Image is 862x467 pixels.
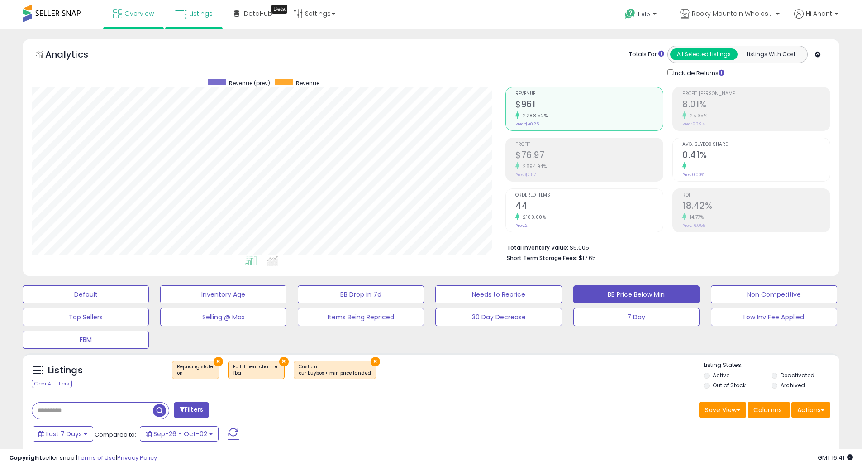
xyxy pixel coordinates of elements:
[153,429,207,438] span: Sep-26 - Oct-02
[781,381,805,389] label: Archived
[579,254,596,262] span: $17.65
[692,9,773,18] span: Rocky Mountain Wholesale
[33,426,93,442] button: Last 7 Days
[117,453,157,462] a: Privacy Policy
[519,163,547,170] small: 2894.94%
[682,172,704,178] small: Prev: 0.00%
[519,112,548,119] small: 2288.52%
[713,371,729,379] label: Active
[791,402,830,418] button: Actions
[682,121,705,127] small: Prev: 6.39%
[507,241,824,252] li: $5,005
[818,453,853,462] span: 2025-10-10 16:41 GMT
[624,8,636,19] i: Get Help
[233,370,280,376] div: fba
[9,454,157,462] div: seller snap | |
[507,244,568,251] b: Total Inventory Value:
[174,402,209,418] button: Filters
[519,214,546,221] small: 2100.00%
[682,223,705,228] small: Prev: 16.05%
[32,380,72,388] div: Clear All Filters
[298,308,424,326] button: Items Being Repriced
[279,357,289,366] button: ×
[23,308,149,326] button: Top Sellers
[682,142,830,147] span: Avg. Buybox Share
[515,193,663,198] span: Ordered Items
[177,370,214,376] div: on
[371,357,380,366] button: ×
[23,331,149,349] button: FBM
[46,429,82,438] span: Last 7 Days
[515,99,663,111] h2: $961
[670,48,738,60] button: All Selected Listings
[686,214,704,221] small: 14.77%
[296,79,319,87] span: Revenue
[507,254,577,262] b: Short Term Storage Fees:
[573,285,700,303] button: BB Price Below Min
[638,10,650,18] span: Help
[124,9,154,18] span: Overview
[618,1,666,29] a: Help
[23,285,149,303] button: Default
[682,201,830,213] h2: 18.42%
[515,172,536,178] small: Prev: $2.57
[515,223,528,228] small: Prev: 2
[682,193,830,198] span: ROI
[515,121,539,127] small: Prev: $40.25
[682,91,830,96] span: Profit [PERSON_NAME]
[95,430,136,439] span: Compared to:
[629,50,664,59] div: Totals For
[515,150,663,162] h2: $76.97
[214,357,223,366] button: ×
[299,370,371,376] div: cur buybox < min price landed
[48,364,83,377] h5: Listings
[160,308,286,326] button: Selling @ Max
[515,201,663,213] h2: 44
[704,361,839,370] p: Listing States:
[233,363,280,377] span: Fulfillment channel :
[9,453,42,462] strong: Copyright
[140,426,219,442] button: Sep-26 - Oct-02
[77,453,116,462] a: Terms of Use
[748,402,790,418] button: Columns
[298,285,424,303] button: BB Drop in 7d
[229,79,270,87] span: Revenue (prev)
[573,308,700,326] button: 7 Day
[699,402,746,418] button: Save View
[682,99,830,111] h2: 8.01%
[189,9,213,18] span: Listings
[661,67,735,78] div: Include Returns
[781,371,814,379] label: Deactivated
[682,150,830,162] h2: 0.41%
[515,91,663,96] span: Revenue
[160,285,286,303] button: Inventory Age
[711,285,837,303] button: Non Competitive
[299,363,371,377] span: Custom:
[515,142,663,147] span: Profit
[45,48,106,63] h5: Analytics
[711,308,837,326] button: Low Inv Fee Applied
[435,308,562,326] button: 30 Day Decrease
[271,5,287,14] div: Tooltip anchor
[244,9,272,18] span: DataHub
[686,112,707,119] small: 25.35%
[737,48,805,60] button: Listings With Cost
[435,285,562,303] button: Needs to Reprice
[806,9,832,18] span: Hi Anant
[177,363,214,377] span: Repricing state :
[794,9,838,29] a: Hi Anant
[713,381,746,389] label: Out of Stock
[753,405,782,414] span: Columns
